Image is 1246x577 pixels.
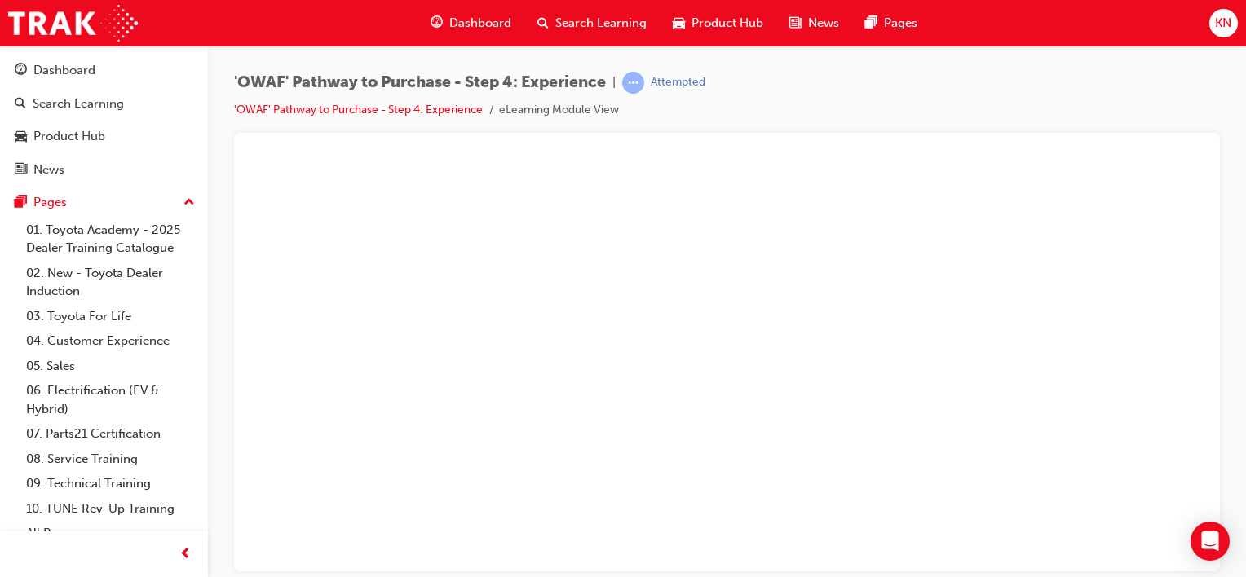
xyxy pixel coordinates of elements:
div: Search Learning [33,95,124,113]
span: pages-icon [15,196,27,210]
a: car-iconProduct Hub [660,7,776,40]
span: News [808,14,839,33]
a: Product Hub [7,121,201,152]
span: guage-icon [15,64,27,78]
span: | [612,73,616,92]
div: Pages [33,193,67,212]
a: 07. Parts21 Certification [20,421,201,447]
a: search-iconSearch Learning [524,7,660,40]
span: pages-icon [865,13,877,33]
div: News [33,161,64,179]
span: learningRecordVerb_ATTEMPT-icon [622,72,644,94]
button: Pages [7,187,201,218]
a: News [7,155,201,185]
a: 09. Technical Training [20,471,201,496]
span: car-icon [15,130,27,144]
span: news-icon [789,13,802,33]
div: Open Intercom Messenger [1191,522,1230,561]
span: Search Learning [555,14,647,33]
span: prev-icon [179,544,192,565]
div: Dashboard [33,61,95,80]
span: Pages [884,14,917,33]
a: pages-iconPages [852,7,930,40]
span: news-icon [15,163,27,178]
a: All Pages [20,521,201,546]
span: car-icon [673,13,685,33]
a: 06. Electrification (EV & Hybrid) [20,378,201,421]
a: 05. Sales [20,354,201,379]
a: Dashboard [7,55,201,86]
a: 'OWAF' Pathway to Purchase - Step 4: Experience [234,103,483,117]
a: guage-iconDashboard [418,7,524,40]
a: 02. New - Toyota Dealer Induction [20,261,201,304]
a: news-iconNews [776,7,852,40]
button: DashboardSearch LearningProduct HubNews [7,52,201,187]
a: 01. Toyota Academy - 2025 Dealer Training Catalogue [20,218,201,261]
li: eLearning Module View [499,101,619,120]
span: guage-icon [431,13,443,33]
div: Product Hub [33,127,105,146]
button: KN [1209,9,1238,37]
span: 'OWAF' Pathway to Purchase - Step 4: Experience [234,73,606,92]
span: search-icon [15,97,26,112]
span: search-icon [537,13,549,33]
a: 04. Customer Experience [20,328,201,354]
a: 03. Toyota For Life [20,304,201,329]
span: Dashboard [449,14,511,33]
span: KN [1215,14,1231,33]
a: Search Learning [7,89,201,119]
span: up-icon [183,192,195,214]
a: 08. Service Training [20,447,201,472]
span: Product Hub [691,14,763,33]
a: 10. TUNE Rev-Up Training [20,496,201,522]
div: Attempted [651,75,705,90]
img: Trak [8,5,138,42]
